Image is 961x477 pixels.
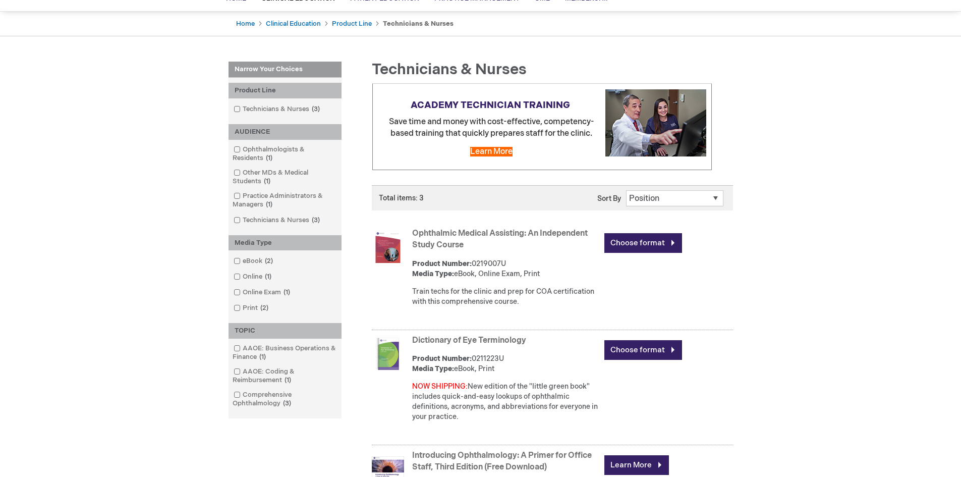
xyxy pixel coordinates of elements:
[231,191,339,209] a: Practice Administrators & Managers1
[262,273,274,281] span: 1
[372,61,527,79] span: Technicians & Nurses
[412,229,588,250] a: Ophthalmic Medical Assisting: An Independent Study Course
[412,382,468,391] font: NOW SHIPPING:
[258,304,271,312] span: 2
[229,83,342,98] div: Product Line
[282,376,294,384] span: 1
[266,20,321,28] a: Clinical Education
[231,288,294,297] a: Online Exam1
[412,287,599,307] div: Train techs for the clinic and prep for COA certification with this comprehensive course.
[412,354,472,363] strong: Product Number:
[231,390,339,408] a: Comprehensive Ophthalmology3
[262,257,275,265] span: 2
[281,288,293,296] span: 1
[231,303,272,313] a: Print2
[231,104,324,114] a: Technicians & Nurses3
[229,124,342,140] div: AUDIENCE
[231,256,277,266] a: eBook2
[309,216,322,224] span: 3
[604,233,682,253] a: Choose format
[412,270,454,278] strong: Media Type:
[229,62,342,78] strong: Narrow Your Choices
[229,235,342,251] div: Media Type
[332,20,372,28] a: Product Line
[412,364,454,373] strong: Media Type:
[412,336,526,345] a: Dictionary of Eye Terminology
[379,194,424,202] span: Total items: 3
[372,338,404,370] img: Dictionary of Eye Terminology
[372,231,404,263] img: Ophthalmic Medical Assisting: An Independent Study Course
[231,272,275,282] a: Online1
[470,147,513,156] a: Learn More
[378,117,706,140] p: Save time and money with cost-effective, competency-based training that quickly prepares staff fo...
[383,20,454,28] strong: Technicians & Nurses
[231,344,339,362] a: AAOE: Business Operations & Finance1
[280,399,294,407] span: 3
[412,259,599,279] div: 0219007U eBook, Online Exam, Print
[257,353,268,361] span: 1
[604,455,669,475] a: Learn More
[412,354,599,374] div: 0211223U eBook, Print
[261,177,273,185] span: 1
[412,259,472,268] strong: Product Number:
[412,451,592,472] a: Introducing Ophthalmology: A Primer for Office Staff, Third Edition (Free Download)
[236,20,255,28] a: Home
[231,145,339,163] a: Ophthalmologists & Residents1
[263,154,275,162] span: 1
[604,340,682,360] a: Choose format
[597,194,621,203] label: Sort By
[231,168,339,186] a: Other MDs & Medical Students1
[229,323,342,339] div: TOPIC
[411,100,570,111] strong: ACADEMY TECHNICIAN TRAINING
[412,382,599,422] div: New edition of the "little green book" includes quick-and-easy lookups of ophthalmic definitions,...
[231,216,324,225] a: Technicians & Nurses3
[231,367,339,385] a: AAOE: Coding & Reimbursement1
[309,105,322,113] span: 3
[605,89,706,156] img: Explore cost-effective Academy technician training programs
[263,200,275,208] span: 1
